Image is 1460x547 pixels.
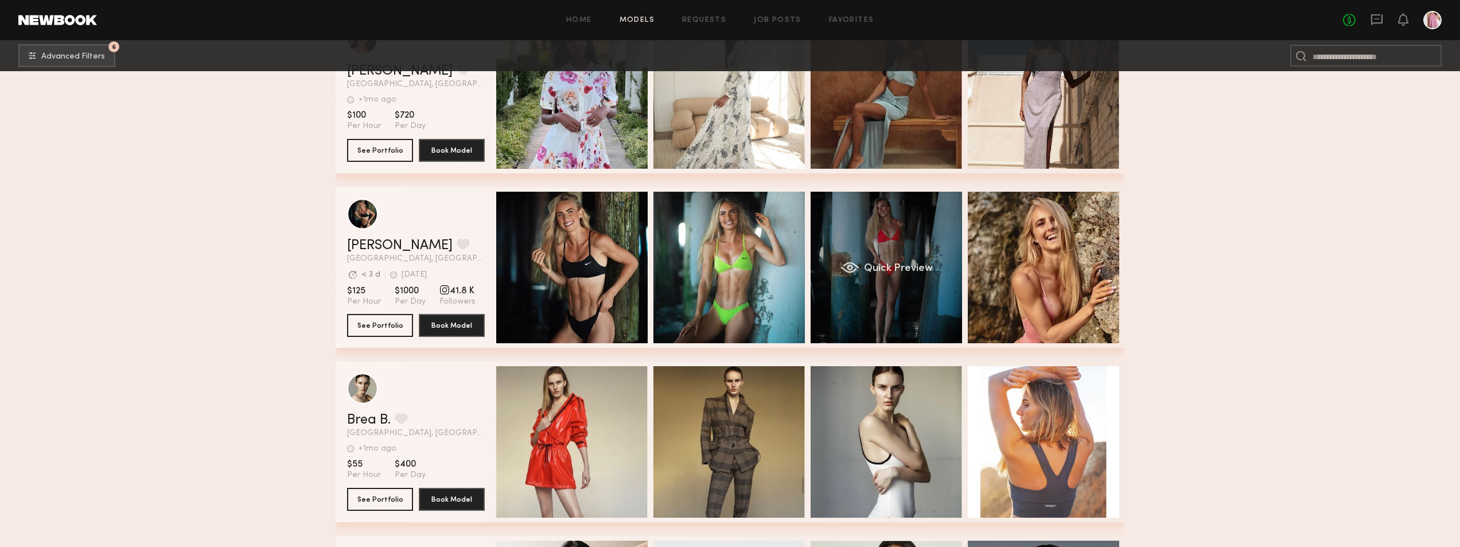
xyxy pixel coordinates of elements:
[395,459,426,470] span: $400
[347,459,381,470] span: $55
[419,139,485,162] button: Book Model
[112,44,116,49] span: 6
[347,413,391,427] a: Brea B.
[829,17,874,24] a: Favorites
[347,64,453,78] a: [PERSON_NAME]
[18,44,115,67] button: 6Advanced Filters
[347,297,381,307] span: Per Hour
[439,297,476,307] span: Followers
[41,53,105,61] span: Advanced Filters
[419,314,485,337] button: Book Model
[439,285,476,297] span: 41.8 K
[347,470,381,480] span: Per Hour
[864,263,933,274] span: Quick Preview
[347,255,485,263] span: [GEOGRAPHIC_DATA], [GEOGRAPHIC_DATA]
[402,271,427,279] div: [DATE]
[395,285,426,297] span: $1000
[682,17,726,24] a: Requests
[620,17,655,24] a: Models
[395,121,426,131] span: Per Day
[361,271,380,279] div: < 3 d
[566,17,592,24] a: Home
[347,121,381,131] span: Per Hour
[347,110,381,121] span: $100
[347,285,381,297] span: $125
[359,96,396,104] div: +1mo ago
[347,488,413,511] button: See Portfolio
[347,429,485,437] span: [GEOGRAPHIC_DATA], [GEOGRAPHIC_DATA]
[395,110,426,121] span: $720
[347,139,413,162] button: See Portfolio
[395,297,426,307] span: Per Day
[347,314,413,337] button: See Portfolio
[347,80,485,88] span: [GEOGRAPHIC_DATA], [GEOGRAPHIC_DATA]
[754,17,801,24] a: Job Posts
[359,445,396,453] div: +1mo ago
[347,239,453,253] a: [PERSON_NAME]
[395,470,426,480] span: Per Day
[419,488,485,511] button: Book Model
